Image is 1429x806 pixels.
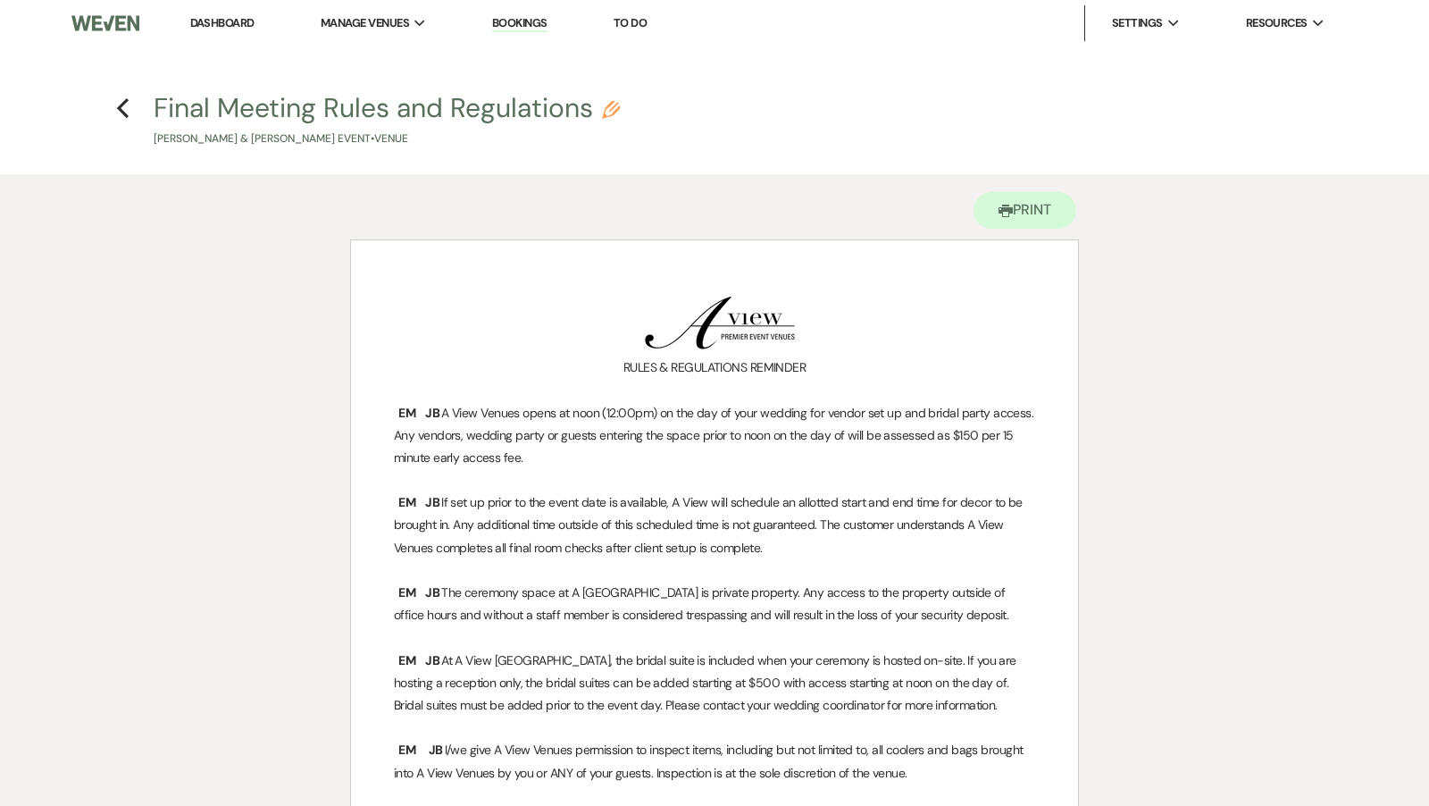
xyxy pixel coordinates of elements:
[423,583,441,603] span: JB
[614,15,647,30] a: To Do
[397,403,417,424] span: EM
[1112,14,1163,32] span: Settings
[394,494,1025,555] span: If set up prior to the event date is available, A View will schedule an allotted start and end ti...
[321,14,409,32] span: Manage Venues
[394,652,1019,713] span: At A View [GEOGRAPHIC_DATA], the bridal suite is included when your ceremony is hosted on-site. I...
[974,192,1076,229] button: Print
[397,583,417,603] span: EM
[394,739,1035,784] p: I/we give A View Venues permission to inspect items, including but not limited to, all coolers an...
[492,15,547,32] a: Bookings
[154,95,620,147] button: Final Meeting Rules and Regulations[PERSON_NAME] & [PERSON_NAME] Event•Venue
[397,651,417,671] span: EM
[397,740,417,760] span: EM
[423,403,441,424] span: JB
[1246,14,1308,32] span: Resources
[625,285,804,357] img: Screenshot 2024-03-06 at 2.01.20 PM.png
[394,405,1037,466] span: A View Venues opens at noon (12:00pm) on the day of your wedding for vendor set up and bridal par...
[397,492,417,513] span: EM
[623,359,806,375] span: RULES & REGULATIONS REMINDER
[423,492,441,513] span: JB
[71,4,139,42] img: Weven Logo
[394,584,1008,623] span: The ceremony space at A [GEOGRAPHIC_DATA] is private property. Any access to the property outside...
[154,130,620,147] p: [PERSON_NAME] & [PERSON_NAME] Event • Venue
[190,15,255,30] a: Dashboard
[427,740,445,760] span: JB
[423,651,441,671] span: JB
